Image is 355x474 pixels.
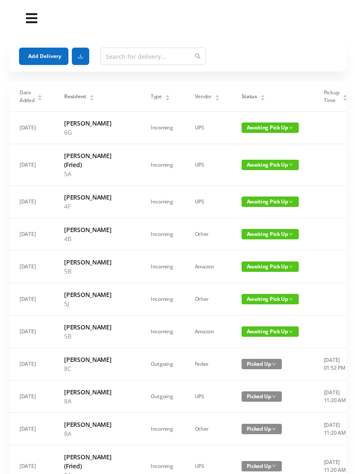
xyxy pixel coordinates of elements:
[140,348,184,380] td: Outgoing
[89,97,94,100] i: icon: caret-down
[64,452,129,471] h6: [PERSON_NAME] (Fried)
[289,329,293,334] i: icon: down
[64,258,129,267] h6: [PERSON_NAME]
[184,144,231,186] td: UPS
[165,94,170,99] div: Sort
[184,380,231,413] td: UPS
[272,362,276,366] i: icon: down
[64,169,129,178] p: 5A
[9,348,53,380] td: [DATE]
[89,94,94,99] div: Sort
[242,123,299,133] span: Awaiting Pick Up
[64,128,129,137] p: 6G
[242,359,282,369] span: Picked Up
[140,112,184,144] td: Incoming
[64,299,129,308] p: 5J
[19,48,68,65] button: Add Delivery
[140,186,184,218] td: Incoming
[272,464,276,468] i: icon: down
[64,332,129,341] p: 5B
[64,387,129,397] h6: [PERSON_NAME]
[184,218,231,251] td: Other
[184,186,231,218] td: UPS
[242,261,299,272] span: Awaiting Pick Up
[140,283,184,316] td: Incoming
[242,197,299,207] span: Awaiting Pick Up
[215,94,220,99] div: Sort
[140,218,184,251] td: Incoming
[242,461,282,471] span: Picked Up
[195,53,201,59] i: icon: search
[64,429,129,438] p: 8A
[9,186,53,218] td: [DATE]
[184,316,231,348] td: Amazon
[64,290,129,299] h6: [PERSON_NAME]
[342,94,348,99] div: Sort
[184,112,231,144] td: UPS
[9,112,53,144] td: [DATE]
[9,283,53,316] td: [DATE]
[242,229,299,239] span: Awaiting Pick Up
[260,97,265,100] i: icon: caret-down
[9,316,53,348] td: [DATE]
[140,251,184,283] td: Incoming
[9,380,53,413] td: [DATE]
[272,427,276,431] i: icon: down
[272,394,276,399] i: icon: down
[72,48,89,65] button: icon: download
[342,94,347,96] i: icon: caret-up
[165,94,170,96] i: icon: caret-up
[151,93,162,100] span: Type
[165,97,170,100] i: icon: caret-down
[242,93,257,100] span: Status
[64,364,129,373] p: 8C
[38,97,42,100] i: icon: caret-down
[64,420,129,429] h6: [PERSON_NAME]
[289,232,293,236] i: icon: down
[89,94,94,96] i: icon: caret-up
[242,391,282,402] span: Picked Up
[242,294,299,304] span: Awaiting Pick Up
[19,89,35,104] span: Date Added
[64,397,129,406] p: 8A
[64,202,129,211] p: 4F
[37,94,42,99] div: Sort
[215,97,219,100] i: icon: caret-down
[289,200,293,204] i: icon: down
[64,119,129,128] h6: [PERSON_NAME]
[215,94,219,96] i: icon: caret-up
[184,251,231,283] td: Amazon
[140,144,184,186] td: Incoming
[140,316,184,348] td: Incoming
[289,264,293,269] i: icon: down
[184,283,231,316] td: Other
[9,218,53,251] td: [DATE]
[184,348,231,380] td: Fedex
[64,355,129,364] h6: [PERSON_NAME]
[64,322,129,332] h6: [PERSON_NAME]
[64,151,129,169] h6: [PERSON_NAME] (Fried)
[289,162,293,167] i: icon: down
[9,413,53,445] td: [DATE]
[289,126,293,130] i: icon: down
[260,94,265,99] div: Sort
[184,413,231,445] td: Other
[342,97,347,100] i: icon: caret-down
[260,94,265,96] i: icon: caret-up
[64,93,86,100] span: Resident
[100,48,206,65] input: Search for delivery...
[64,225,129,234] h6: [PERSON_NAME]
[242,424,282,434] span: Picked Up
[64,193,129,202] h6: [PERSON_NAME]
[9,251,53,283] td: [DATE]
[38,94,42,96] i: icon: caret-up
[140,413,184,445] td: Incoming
[64,234,129,243] p: 4B
[324,89,339,104] span: Pickup Time
[195,93,212,100] span: Vendor
[242,326,299,337] span: Awaiting Pick Up
[64,267,129,276] p: 5B
[140,380,184,413] td: Outgoing
[242,160,299,170] span: Awaiting Pick Up
[289,297,293,301] i: icon: down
